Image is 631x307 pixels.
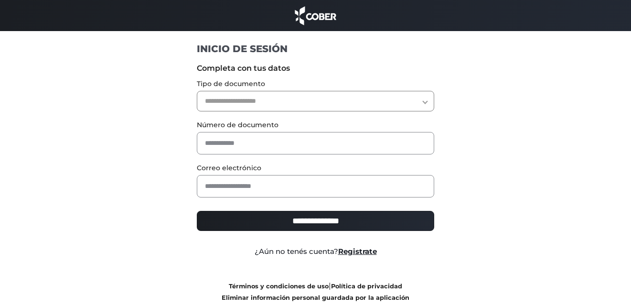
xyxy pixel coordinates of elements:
[338,247,377,256] a: Registrate
[229,283,329,290] a: Términos y condiciones de uso
[197,163,434,173] label: Correo electrónico
[197,63,434,74] label: Completa con tus datos
[190,246,441,257] div: ¿Aún no tenés cuenta?
[197,79,434,89] label: Tipo de documento
[292,5,339,26] img: cober_marca.png
[222,294,409,301] a: Eliminar información personal guardada por la aplicación
[190,280,441,303] div: |
[197,43,434,55] h1: INICIO DE SESIÓN
[331,283,402,290] a: Política de privacidad
[197,120,434,130] label: Número de documento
